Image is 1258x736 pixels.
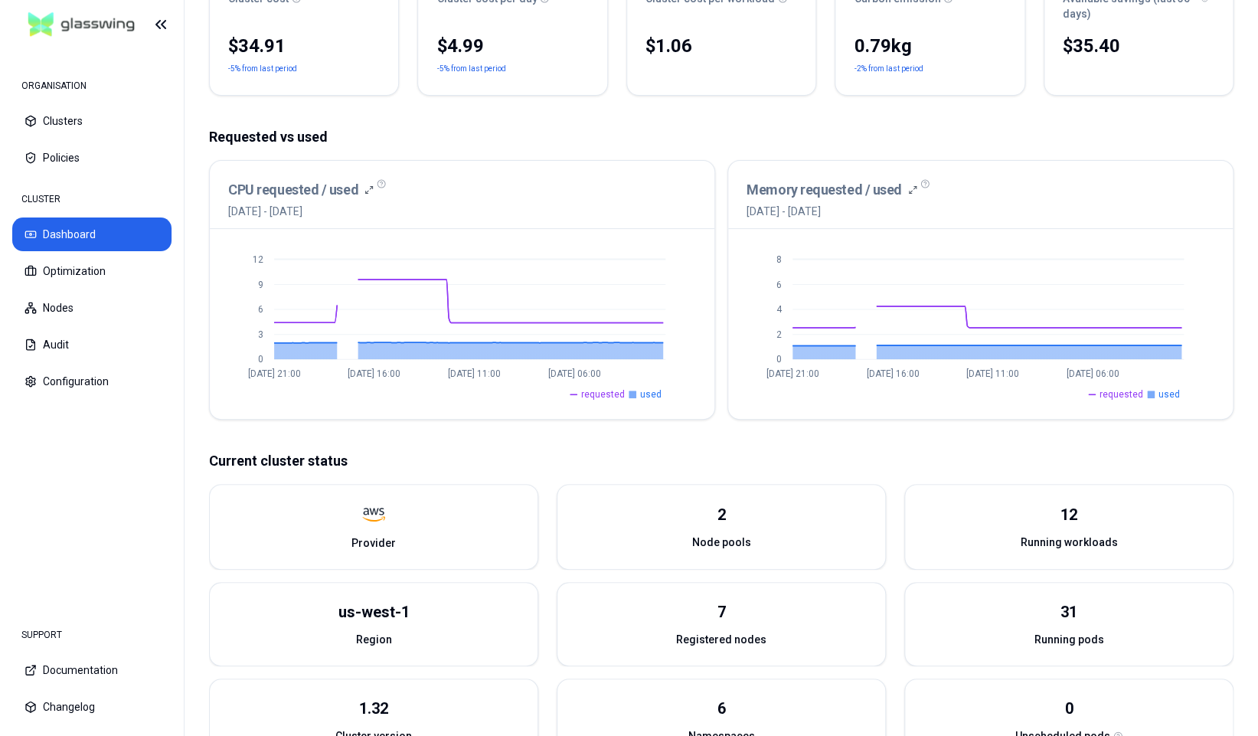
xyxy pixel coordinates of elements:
[776,329,782,340] tspan: 2
[209,450,1233,472] p: Current cluster status
[448,368,501,379] tspan: [DATE] 11:00
[258,304,263,315] tspan: 6
[338,601,410,623] div: us-west-1
[1034,632,1104,647] span: Running pods
[12,620,172,650] div: SUPPORT
[717,601,726,623] div: 7
[12,653,172,687] button: Documentation
[866,368,919,379] tspan: [DATE] 16:00
[348,368,400,379] tspan: [DATE] 16:00
[253,254,263,265] tspan: 12
[717,504,726,525] div: 2
[436,61,505,77] p: -5% from last period
[228,204,374,219] span: [DATE] - [DATE]
[1060,601,1077,623] div: 31
[776,304,783,315] tspan: 4
[228,179,358,201] h3: CPU requested / used
[12,690,172,724] button: Changelog
[640,388,662,401] span: used
[228,61,297,77] p: -5% from last period
[1063,34,1214,58] div: $35.40
[12,218,172,251] button: Dashboard
[747,204,917,219] span: [DATE] - [DATE]
[747,179,902,201] h3: Memory requested / used
[1067,368,1119,379] tspan: [DATE] 06:00
[351,535,396,551] span: Provider
[12,184,172,214] div: CLUSTER
[12,328,172,361] button: Audit
[581,388,625,401] span: requested
[1021,535,1118,550] span: Running workloads
[12,365,172,398] button: Configuration
[1158,388,1180,401] span: used
[356,632,392,647] span: Region
[258,329,263,340] tspan: 3
[228,34,380,58] div: $34.91
[359,698,388,719] div: 1.32
[1065,698,1073,719] div: 0
[548,368,601,379] tspan: [DATE] 06:00
[854,34,1005,58] div: 0.79 kg
[22,7,141,43] img: GlassWing
[12,141,172,175] button: Policies
[1060,504,1077,525] div: 12
[766,368,819,379] tspan: [DATE] 21:00
[436,34,588,58] div: $4.99
[776,254,782,265] tspan: 8
[717,698,726,719] div: 6
[258,354,263,365] tspan: 0
[776,354,782,365] tspan: 0
[854,61,923,77] p: -2% from last period
[12,291,172,325] button: Nodes
[12,254,172,288] button: Optimization
[966,368,1019,379] tspan: [DATE] 11:00
[362,503,385,526] img: aws
[676,632,766,647] span: Registered nodes
[692,535,751,550] span: Node pools
[258,280,263,290] tspan: 9
[209,126,1233,148] p: Requested vs used
[645,34,797,58] div: $1.06
[12,70,172,101] div: ORGANISATION
[12,104,172,138] button: Clusters
[248,368,301,379] tspan: [DATE] 21:00
[1100,388,1143,401] span: requested
[776,280,782,290] tspan: 6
